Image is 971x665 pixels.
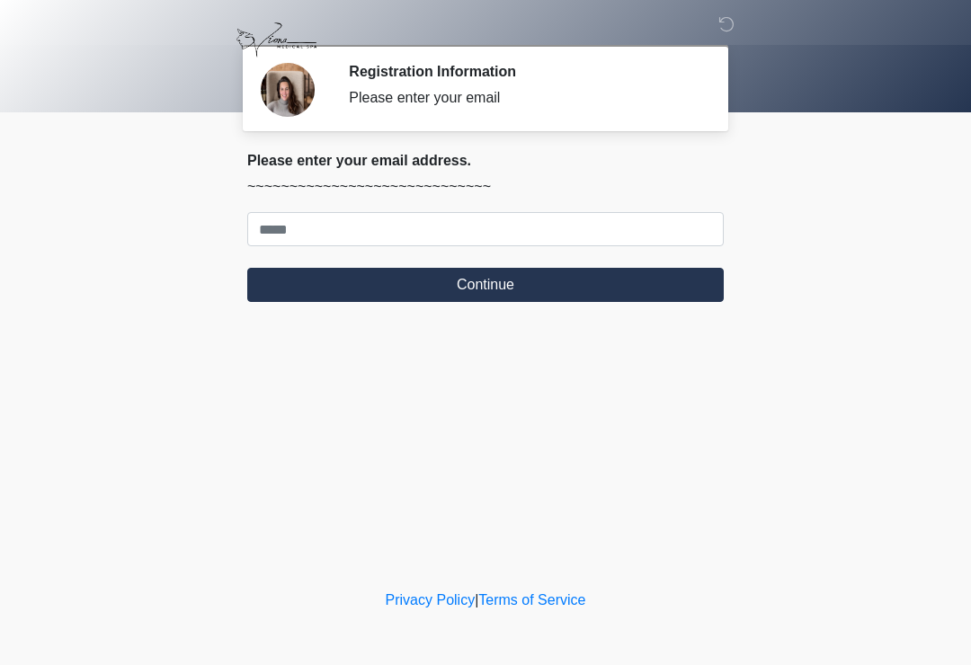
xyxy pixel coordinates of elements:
img: Agent Avatar [261,63,315,117]
button: Continue [247,268,724,302]
h2: Please enter your email address. [247,152,724,169]
div: Please enter your email [349,87,697,109]
p: ~~~~~~~~~~~~~~~~~~~~~~~~~~~~~ [247,176,724,198]
a: Privacy Policy [386,592,476,607]
img: Viona Medical Spa Logo [229,13,324,66]
a: | [475,592,478,607]
a: Terms of Service [478,592,585,607]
